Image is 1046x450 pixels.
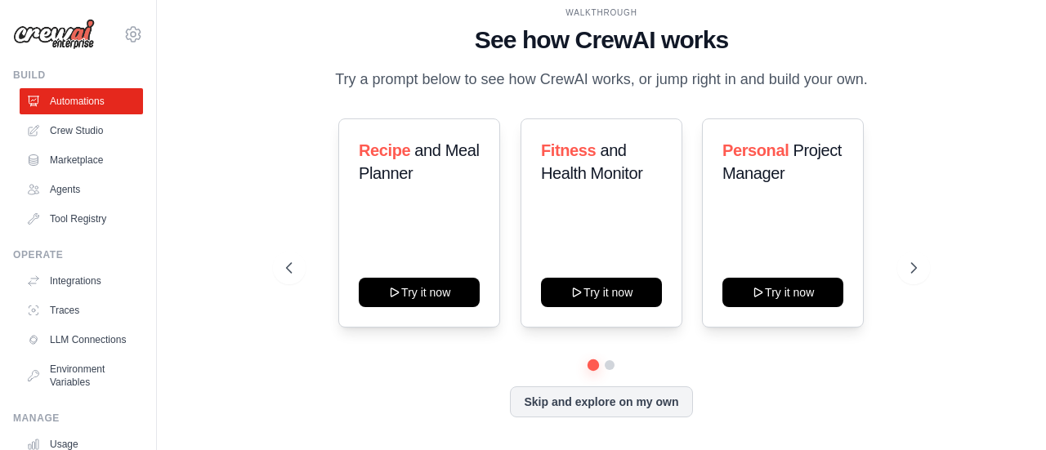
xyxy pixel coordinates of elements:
[964,372,1046,450] iframe: Chat Widget
[541,141,596,159] span: Fitness
[20,176,143,203] a: Agents
[359,141,410,159] span: Recipe
[541,141,642,182] span: and Health Monitor
[359,141,479,182] span: and Meal Planner
[13,248,143,261] div: Operate
[20,206,143,232] a: Tool Registry
[20,88,143,114] a: Automations
[541,278,662,307] button: Try it now
[510,386,692,417] button: Skip and explore on my own
[13,412,143,425] div: Manage
[13,69,143,82] div: Build
[20,268,143,294] a: Integrations
[722,141,842,182] span: Project Manager
[20,118,143,144] a: Crew Studio
[286,7,916,19] div: WALKTHROUGH
[20,327,143,353] a: LLM Connections
[722,141,789,159] span: Personal
[20,297,143,323] a: Traces
[286,25,916,55] h1: See how CrewAI works
[13,19,95,50] img: Logo
[327,68,876,91] p: Try a prompt below to see how CrewAI works, or jump right in and build your own.
[722,278,843,307] button: Try it now
[20,147,143,173] a: Marketplace
[20,356,143,395] a: Environment Variables
[359,278,480,307] button: Try it now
